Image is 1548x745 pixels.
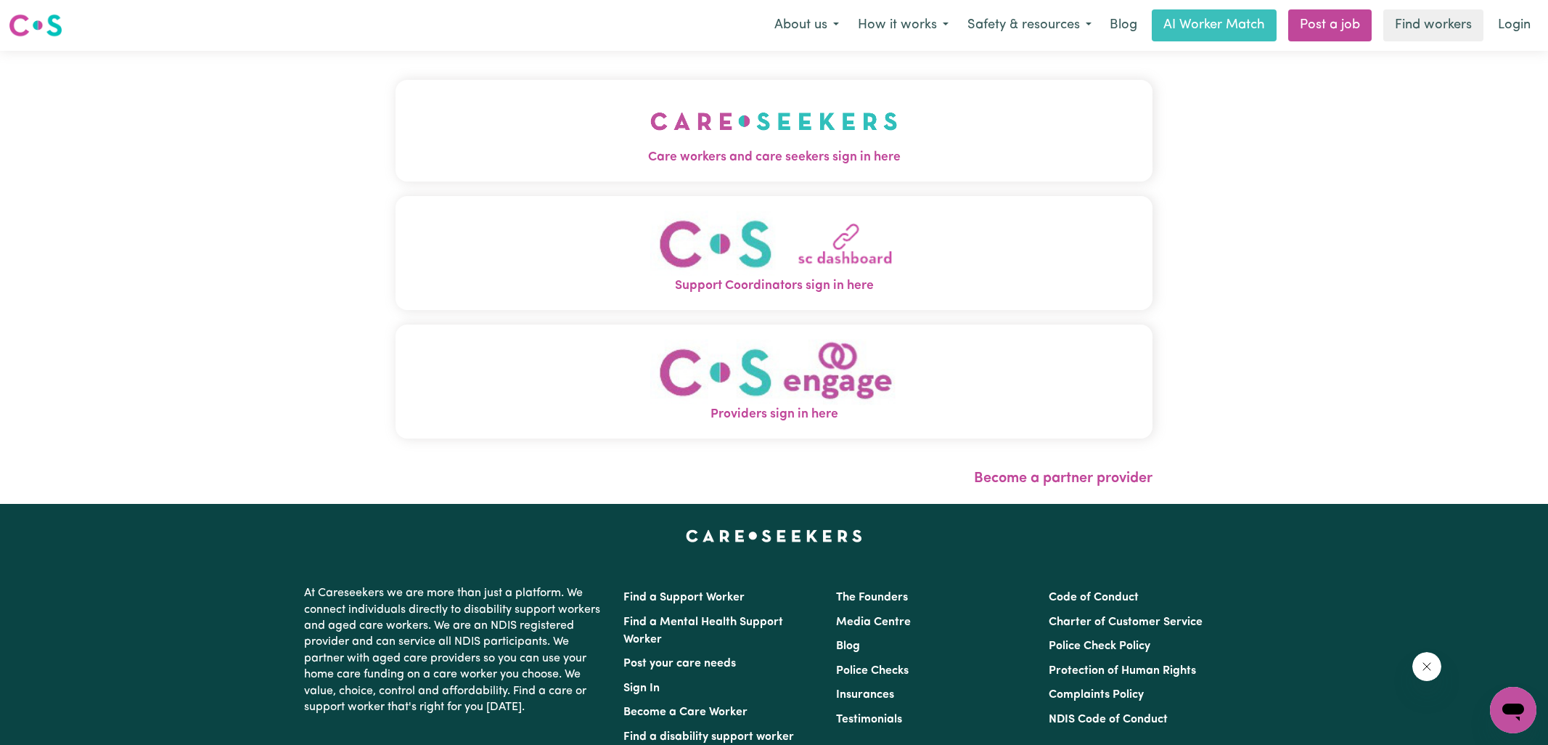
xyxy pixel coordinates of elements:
a: Insurances [836,689,894,701]
a: NDIS Code of Conduct [1049,714,1168,725]
a: Careseekers logo [9,9,62,42]
button: Care workers and care seekers sign in here [396,80,1152,182]
a: The Founders [836,592,908,603]
a: Complaints Policy [1049,689,1144,701]
a: Login [1489,9,1539,41]
a: Careseekers home page [686,530,862,542]
a: Find a disability support worker [623,731,794,743]
a: Post your care needs [623,658,736,669]
p: At Careseekers we are more than just a platform. We connect individuals directly to disability su... [304,579,606,721]
a: Find a Support Worker [623,592,745,603]
iframe: Button to launch messaging window [1490,687,1536,733]
a: Blog [1101,9,1146,41]
a: Find workers [1383,9,1483,41]
a: Police Checks [836,665,909,677]
a: Protection of Human Rights [1049,665,1196,677]
button: Support Coordinators sign in here [396,196,1152,310]
a: Become a Care Worker [623,707,748,718]
a: Charter of Customer Service [1049,616,1203,628]
button: About us [765,10,848,41]
img: Careseekers logo [9,12,62,38]
a: Sign In [623,683,660,694]
a: Police Check Policy [1049,640,1150,652]
a: Become a partner provider [974,471,1152,486]
span: Need any help? [9,10,88,22]
iframe: Close message [1412,652,1441,681]
a: Code of Conduct [1049,592,1139,603]
span: Providers sign in here [396,405,1152,424]
a: Media Centre [836,616,911,628]
button: Safety & resources [958,10,1101,41]
a: Find a Mental Health Support Worker [623,616,783,646]
button: How it works [848,10,958,41]
span: Support Coordinators sign in here [396,277,1152,296]
button: Providers sign in here [396,325,1152,439]
span: Care workers and care seekers sign in here [396,148,1152,167]
a: AI Worker Match [1152,9,1277,41]
a: Testimonials [836,714,902,725]
a: Blog [836,640,860,652]
a: Post a job [1288,9,1372,41]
